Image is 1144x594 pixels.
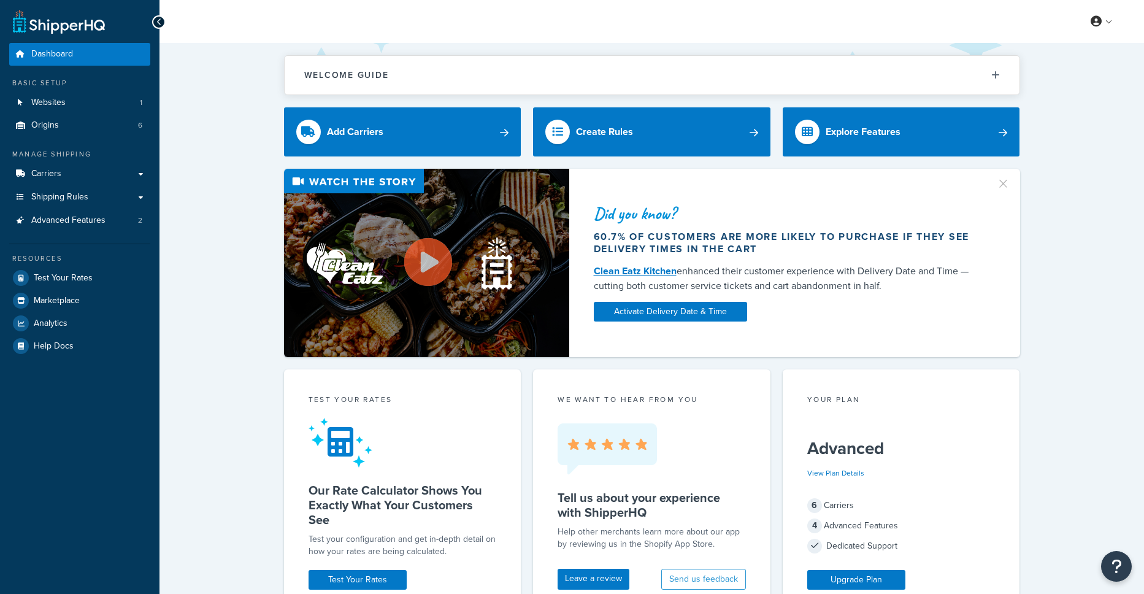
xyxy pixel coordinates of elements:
[284,107,521,156] a: Add Carriers
[327,123,383,141] div: Add Carriers
[9,163,150,185] a: Carriers
[807,517,996,534] div: Advanced Features
[309,483,497,527] h5: Our Rate Calculator Shows You Exactly What Your Customers See
[304,71,389,80] h2: Welcome Guide
[558,569,629,590] a: Leave a review
[807,497,996,514] div: Carriers
[34,273,93,283] span: Test Your Rates
[558,394,746,405] p: we want to hear from you
[31,98,66,108] span: Websites
[31,169,61,179] span: Carriers
[594,205,981,222] div: Did you know?
[594,264,981,293] div: enhanced their customer experience with Delivery Date and Time — cutting both customer service ti...
[807,468,864,479] a: View Plan Details
[807,394,996,408] div: Your Plan
[558,526,746,550] p: Help other merchants learn more about our app by reviewing us in the Shopify App Store.
[9,312,150,334] a: Analytics
[9,114,150,137] li: Origins
[783,107,1020,156] a: Explore Features
[31,120,59,131] span: Origins
[807,439,996,458] h5: Advanced
[661,569,746,590] button: Send us feedback
[576,123,633,141] div: Create Rules
[285,56,1019,94] button: Welcome Guide
[31,49,73,60] span: Dashboard
[807,498,822,513] span: 6
[309,394,497,408] div: Test your rates
[9,186,150,209] a: Shipping Rules
[1101,551,1132,582] button: Open Resource Center
[594,231,981,255] div: 60.7% of customers are more likely to purchase if they see delivery times in the cart
[31,192,88,202] span: Shipping Rules
[533,107,770,156] a: Create Rules
[807,538,996,555] div: Dedicated Support
[807,570,905,590] a: Upgrade Plan
[309,570,407,590] a: Test Your Rates
[9,91,150,114] a: Websites1
[138,120,142,131] span: 6
[9,78,150,88] div: Basic Setup
[309,533,497,558] div: Test your configuration and get in-depth detail on how your rates are being calculated.
[9,335,150,357] a: Help Docs
[34,296,80,306] span: Marketplace
[9,209,150,232] a: Advanced Features2
[594,264,677,278] a: Clean Eatz Kitchen
[9,91,150,114] li: Websites
[9,209,150,232] li: Advanced Features
[9,114,150,137] a: Origins6
[9,290,150,312] a: Marketplace
[807,519,822,533] span: 4
[31,215,106,226] span: Advanced Features
[34,341,74,352] span: Help Docs
[284,169,569,357] img: Video thumbnail
[140,98,142,108] span: 1
[9,43,150,66] a: Dashboard
[9,149,150,160] div: Manage Shipping
[138,215,142,226] span: 2
[34,318,67,329] span: Analytics
[9,253,150,264] div: Resources
[826,123,900,141] div: Explore Features
[9,267,150,289] a: Test Your Rates
[594,302,747,322] a: Activate Delivery Date & Time
[558,490,746,520] h5: Tell us about your experience with ShipperHQ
